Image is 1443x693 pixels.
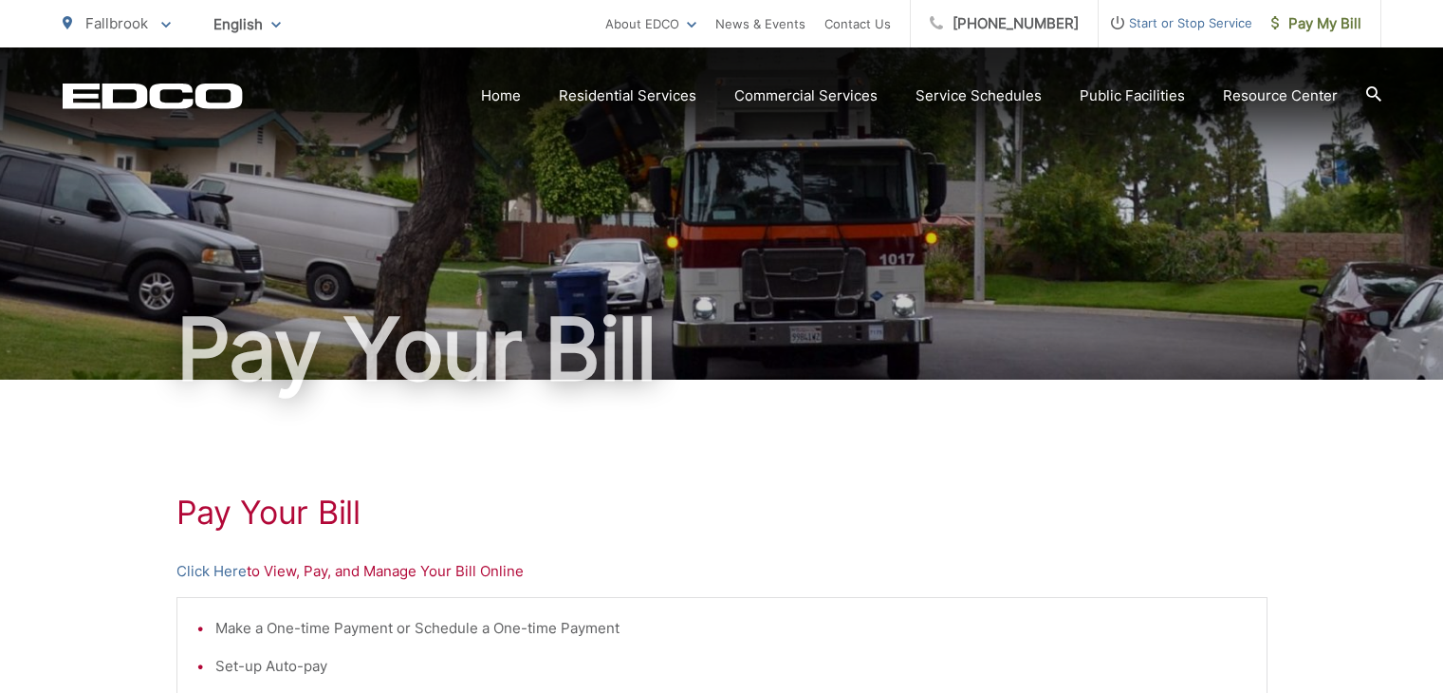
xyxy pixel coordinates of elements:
a: Home [481,84,521,107]
p: to View, Pay, and Manage Your Bill Online [176,560,1267,583]
a: About EDCO [605,12,696,35]
a: EDCD logo. Return to the homepage. [63,83,243,109]
a: Click Here [176,560,247,583]
h1: Pay Your Bill [63,302,1381,397]
a: Residential Services [559,84,696,107]
a: Commercial Services [734,84,878,107]
span: Pay My Bill [1271,12,1361,35]
a: News & Events [715,12,805,35]
a: Contact Us [824,12,891,35]
li: Make a One-time Payment or Schedule a One-time Payment [215,617,1248,640]
span: English [199,8,295,41]
h1: Pay Your Bill [176,494,1267,532]
li: Set-up Auto-pay [215,655,1248,678]
a: Resource Center [1223,84,1338,107]
a: Public Facilities [1080,84,1185,107]
span: Fallbrook [85,14,148,32]
a: Service Schedules [916,84,1042,107]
